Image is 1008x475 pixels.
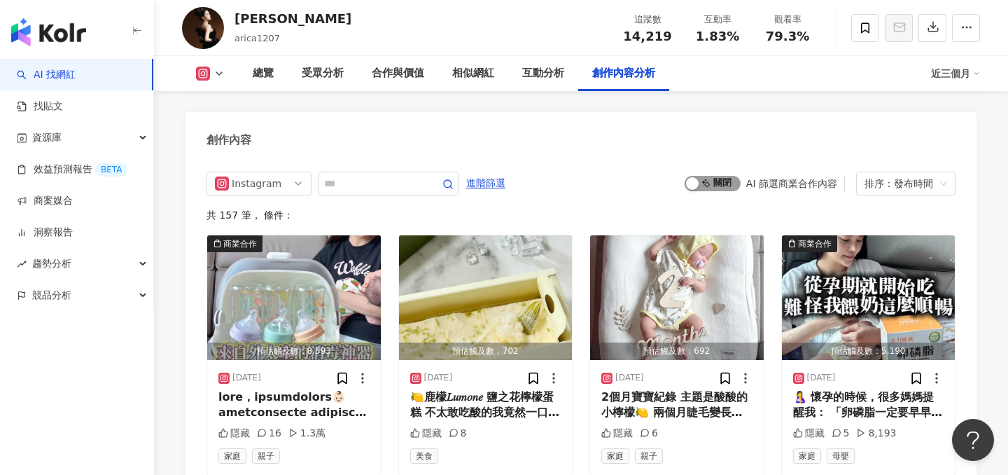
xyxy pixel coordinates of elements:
div: 隱藏 [793,427,825,441]
div: [PERSON_NAME] [234,10,351,27]
img: logo [11,18,86,46]
div: [DATE] [232,372,261,384]
a: searchAI 找網紅 [17,68,76,82]
iframe: Help Scout Beacon - Open [952,419,994,461]
span: 競品分析 [32,280,71,311]
span: arica1207 [234,33,280,43]
div: 隱藏 [601,427,633,441]
div: 預估觸及數：702 [399,343,573,360]
div: 5 [832,427,850,441]
div: 商業合作 [798,237,832,251]
div: 隱藏 [410,427,442,441]
div: 🤱 懷孕的時候，很多媽媽提醒我： 「卵磷脂一定要早早補！哺乳才不會卡關～」 🛒 [URL][DOMAIN_NAME] 果真！讓我產後順利擠奶、不容易卡關 我從22週就開始吃活力媽媽卵磷脂 一路吃... [793,390,944,421]
img: KOL Avatar [182,7,224,49]
span: 家庭 [218,448,246,464]
img: post-image [207,235,381,360]
span: 進階篩選 [466,172,505,195]
div: 排序：發布時間 [864,172,934,195]
span: 79.3% [766,29,809,43]
button: 商業合作預估觸及數：5,190 [782,235,955,360]
span: 美食 [410,448,438,464]
img: post-image [590,235,764,360]
a: 商案媒合 [17,194,73,208]
div: 近三個月 [931,62,980,85]
span: 14,219 [623,29,671,43]
div: 2個月寶寶紀錄 主題是酸酸的小檸檬🍋 兩個月睫毛變長了 哭的時候有眼淚💧 開始有療癒的笑容 看著妳一天一天的長大 媽咪覺得幸福💛 床中床 @hugpapa_tw_official [601,390,752,421]
div: 相似網紅 [452,65,494,82]
button: 預估觸及數：692 [590,235,764,360]
img: post-image [399,235,573,360]
div: 互動率 [691,13,744,27]
div: [DATE] [424,372,453,384]
button: 商業合作預估觸及數：8,593 [207,235,381,360]
div: 合作與價值 [372,65,424,82]
span: rise [17,259,27,269]
div: 隱藏 [218,427,250,441]
div: 1.3萬 [288,427,325,441]
div: 創作內容分析 [592,65,655,82]
span: 母嬰 [827,448,855,464]
div: 共 157 筆 ， 條件： [206,209,955,221]
button: 進階篩選 [465,172,506,194]
span: 親子 [635,448,663,464]
button: 預估觸及數：702 [399,235,573,360]
div: Instagram [232,172,277,195]
span: 1.83% [696,29,739,43]
div: 預估觸及數：692 [590,343,764,360]
div: 互動分析 [522,65,564,82]
div: [DATE] [807,372,836,384]
img: post-image [782,235,955,360]
div: 8 [449,427,467,441]
a: 洞察報告 [17,226,73,240]
div: 預估觸及數：8,593 [207,343,381,360]
span: 親子 [252,448,280,464]
span: 家庭 [793,448,821,464]
div: AI 篩選商業合作內容 [746,178,837,189]
div: 創作內容 [206,132,251,148]
a: 效益預測報告BETA [17,163,127,177]
div: 🍋鹿檬𝐿𝑢𝑚𝑜𝑛𝑒 鹽之花檸檬蛋糕 不太敢吃酸的我竟然一口接一口 太好吃了 長條適合兩個人吃 但應該要一個人獨享才爽！ [410,390,561,421]
div: 受眾分析 [302,65,344,82]
div: 觀看率 [761,13,814,27]
div: 預估觸及數：5,190 [782,343,955,360]
span: 資源庫 [32,122,62,153]
div: 6 [640,427,658,441]
div: lore，ipsumdolors👶🏻 ametconsecte adipiscin「eli」sed！ doeiusmod 👉 @tempori_ut laboree 🚀 doloremagna ... [218,390,370,421]
div: 16 [257,427,281,441]
div: [DATE] [615,372,644,384]
div: 8,193 [856,427,896,441]
div: 總覽 [253,65,274,82]
div: 追蹤數 [621,13,674,27]
span: 趨勢分析 [32,248,71,280]
a: 找貼文 [17,99,63,113]
span: 家庭 [601,448,629,464]
div: 商業合作 [223,237,257,251]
